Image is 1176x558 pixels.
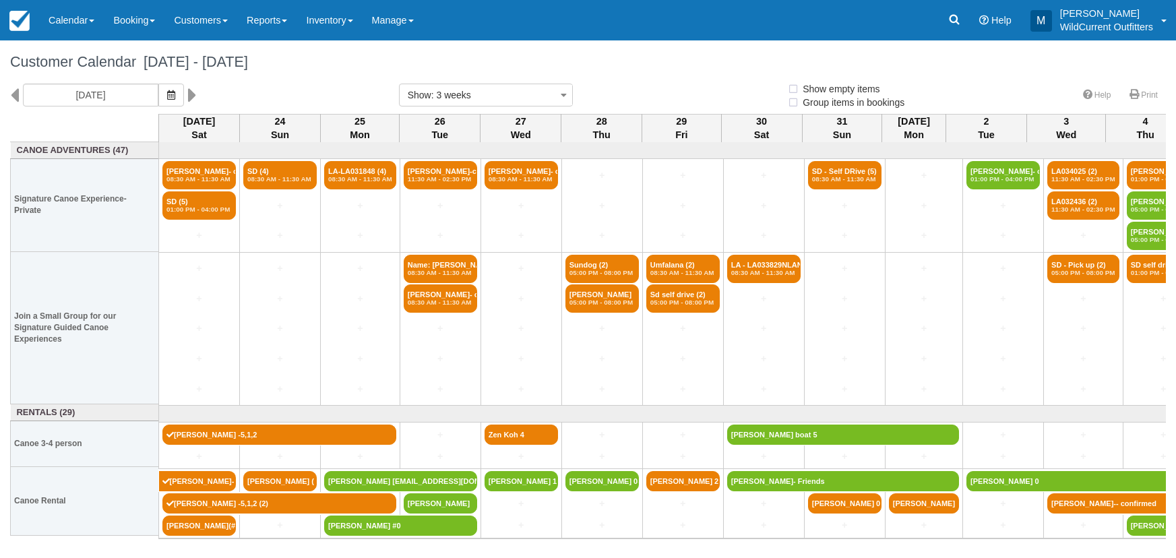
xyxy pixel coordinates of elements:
[650,299,716,307] em: 05:00 PM - 08:00 PM
[324,516,477,536] a: [PERSON_NAME] #0
[808,161,881,189] a: SD - Self DRive (5)08:30 AM - 11:30 AM
[243,471,317,491] a: [PERSON_NAME] ( #
[243,352,317,366] a: +
[646,497,720,511] a: +
[485,161,558,189] a: [PERSON_NAME]- con (3)08:30 AM - 11:30 AM
[485,292,558,306] a: +
[404,255,477,283] a: Name: [PERSON_NAME][MEDICAL_DATA]08:30 AM - 11:30 AM
[481,114,561,142] th: 27 Wed
[1051,175,1115,183] em: 11:30 AM - 02:30 PM
[1047,449,1119,464] a: +
[431,90,471,100] span: : 3 weeks
[162,321,236,336] a: +
[565,428,639,442] a: +
[404,493,477,514] a: [PERSON_NAME]
[727,321,801,336] a: +
[1047,382,1119,396] a: +
[808,449,881,464] a: +
[727,255,801,283] a: LA - LA033829NLAN (2)08:30 AM - 11:30 AM
[404,428,477,442] a: +
[966,428,1040,442] a: +
[727,292,801,306] a: +
[646,352,720,366] a: +
[162,516,236,536] a: [PERSON_NAME](#0)
[889,228,959,243] a: +
[646,382,720,396] a: +
[408,175,473,183] em: 11:30 AM - 02:30 PM
[646,168,720,183] a: +
[966,161,1040,189] a: [PERSON_NAME]- confirm (3)01:00 PM - 04:00 PM
[966,199,1040,213] a: +
[565,518,639,532] a: +
[646,284,720,313] a: Sd self drive (2)05:00 PM - 08:00 PM
[1047,255,1119,283] a: SD - Pick up (2)05:00 PM - 08:00 PM
[889,261,959,276] a: +
[162,425,396,445] a: [PERSON_NAME] -5,1,2
[485,425,558,445] a: Zen Koh 4
[1051,269,1115,277] em: 05:00 PM - 08:00 PM
[485,199,558,213] a: +
[408,299,473,307] em: 08:30 AM - 11:30 AM
[966,497,1040,511] a: +
[136,53,248,70] span: [DATE] - [DATE]
[324,292,396,306] a: +
[243,518,317,532] a: +
[485,352,558,366] a: +
[1027,114,1106,142] th: 3 Wed
[889,493,959,514] a: [PERSON_NAME]
[889,292,959,306] a: +
[812,175,877,183] em: 08:30 AM - 11:30 AM
[946,114,1027,142] th: 2 Tue
[889,382,959,396] a: +
[966,292,1040,306] a: +
[1075,86,1119,105] a: Help
[646,228,720,243] a: +
[324,261,396,276] a: +
[727,497,801,511] a: +
[1060,7,1153,20] p: [PERSON_NAME]
[324,352,396,366] a: +
[159,471,237,491] a: [PERSON_NAME]- confirmed (canoe #3)
[162,292,236,306] a: +
[561,114,642,142] th: 28 Thu
[243,261,317,276] a: +
[1047,428,1119,442] a: +
[727,471,959,491] a: [PERSON_NAME]- Friends
[404,449,477,464] a: +
[727,425,959,445] a: [PERSON_NAME] boat 5
[324,449,396,464] a: +
[162,382,236,396] a: +
[324,321,396,336] a: +
[324,199,396,213] a: +
[1047,161,1119,189] a: LA034025 (2)11:30 AM - 02:30 PM
[727,382,801,396] a: +
[650,269,716,277] em: 08:30 AM - 11:30 AM
[11,467,159,535] th: Canoe Rental
[11,159,159,251] th: Signature Canoe Experience- Private
[324,471,477,491] a: [PERSON_NAME] [EMAIL_ADDRESS][DOMAIN_NAME] (
[565,168,639,183] a: +
[808,292,881,306] a: +
[247,175,313,183] em: 08:30 AM - 11:30 AM
[808,321,881,336] a: +
[979,15,989,25] i: Help
[162,191,236,220] a: SD (5)01:00 PM - 04:00 PM
[991,15,1012,26] span: Help
[1051,206,1115,214] em: 11:30 AM - 02:30 PM
[727,199,801,213] a: +
[565,497,639,511] a: +
[889,168,959,183] a: +
[569,269,635,277] em: 05:00 PM - 08:00 PM
[889,352,959,366] a: +
[808,352,881,366] a: +
[721,114,802,142] th: 30 Sat
[889,449,959,464] a: +
[787,84,890,93] span: Show empty items
[328,175,392,183] em: 08:30 AM - 11:30 AM
[408,90,431,100] span: Show
[1121,86,1166,105] a: Print
[243,161,317,189] a: SD (4)08:30 AM - 11:30 AM
[565,449,639,464] a: +
[1047,292,1119,306] a: +
[485,382,558,396] a: +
